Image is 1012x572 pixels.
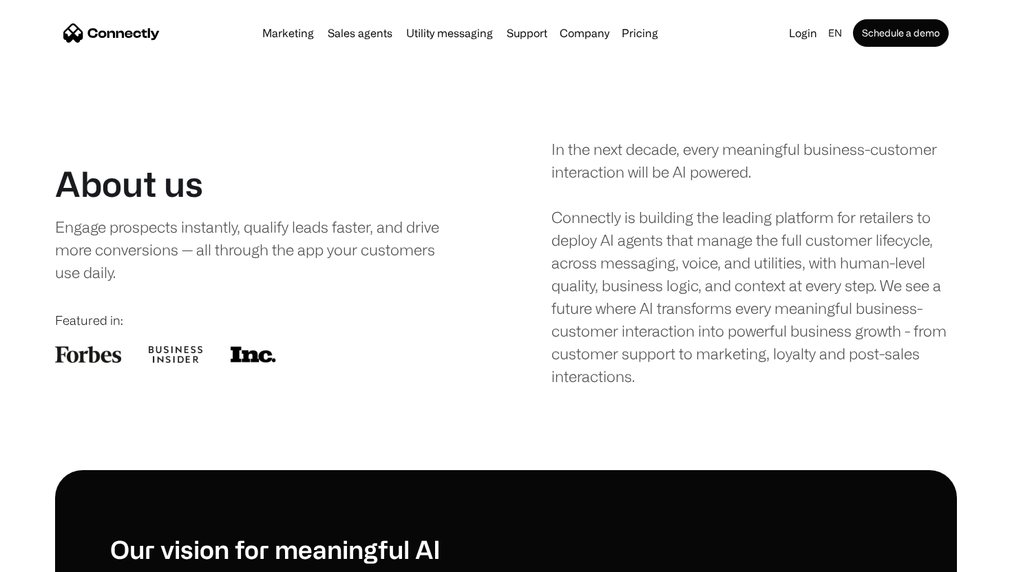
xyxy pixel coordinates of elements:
[55,311,461,330] div: Featured in:
[55,215,441,284] div: Engage prospects instantly, qualify leads faster, and drive more conversions — all through the ap...
[322,28,398,39] a: Sales agents
[616,28,664,39] a: Pricing
[853,19,949,47] a: Schedule a demo
[110,534,506,564] h1: Our vision for meaningful AI
[401,28,498,39] a: Utility messaging
[501,28,553,39] a: Support
[560,23,609,43] div: Company
[828,23,842,43] div: en
[551,138,958,388] div: In the next decade, every meaningful business-customer interaction will be AI powered. Connectly ...
[783,23,823,43] a: Login
[257,28,319,39] a: Marketing
[55,163,203,204] h1: About us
